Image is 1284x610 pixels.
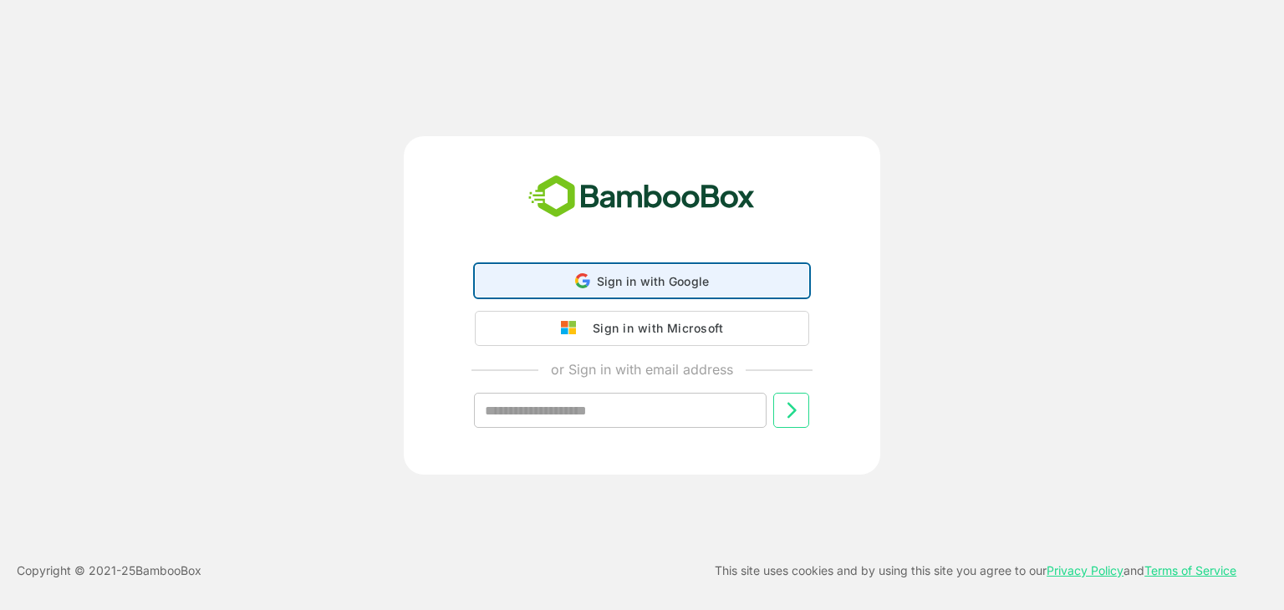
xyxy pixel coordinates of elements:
[475,311,809,346] button: Sign in with Microsoft
[1144,563,1236,577] a: Terms of Service
[1047,563,1123,577] a: Privacy Policy
[561,321,584,336] img: google
[597,274,710,288] span: Sign in with Google
[715,561,1236,581] p: This site uses cookies and by using this site you agree to our and
[17,561,201,581] p: Copyright © 2021- 25 BambooBox
[475,264,809,297] div: Sign in with Google
[519,170,764,225] img: bamboobox
[551,359,733,379] p: or Sign in with email address
[584,318,723,339] div: Sign in with Microsoft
